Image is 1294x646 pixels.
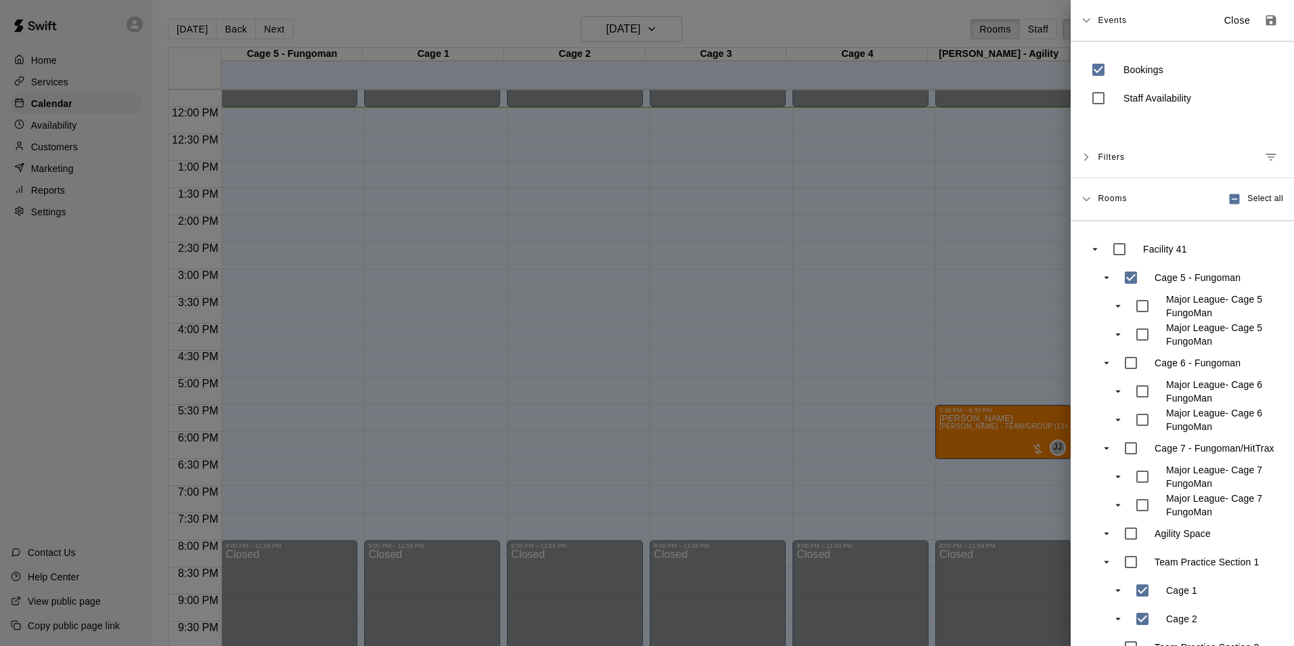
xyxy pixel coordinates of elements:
[1123,63,1163,77] p: Bookings
[1224,14,1251,28] p: Close
[1155,271,1241,284] p: Cage 5 - Fungoman
[1166,293,1275,320] p: Major League- Cage 5 FungoMan
[1166,492,1275,519] p: Major League- Cage 7 FungoMan
[1166,406,1275,433] p: Major League- Cage 6 FungoMan
[1166,612,1197,626] p: Cage 2
[1259,145,1283,169] button: Manage filters
[1215,9,1259,32] button: Close sidebar
[1166,463,1275,490] p: Major League- Cage 7 FungoMan
[1143,242,1187,256] p: Facility 41
[1155,356,1241,370] p: Cage 6 - Fungoman
[1098,8,1127,33] span: Events
[1155,527,1211,540] p: Agility Space
[1166,584,1197,597] p: Cage 1
[1247,192,1283,206] span: Select all
[1098,192,1127,203] span: Rooms
[1155,442,1274,455] p: Cage 7 - Fungoman/HitTrax
[1071,137,1294,178] div: FiltersManage filters
[1098,145,1125,169] span: Filters
[1259,8,1283,33] button: Save as default view
[1155,555,1259,569] p: Team Practice Section 1
[1123,91,1191,105] p: Staff Availability
[1166,378,1275,405] p: Major League- Cage 6 FungoMan
[1166,321,1275,348] p: Major League- Cage 5 FungoMan
[1071,178,1294,221] div: RoomsSelect all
